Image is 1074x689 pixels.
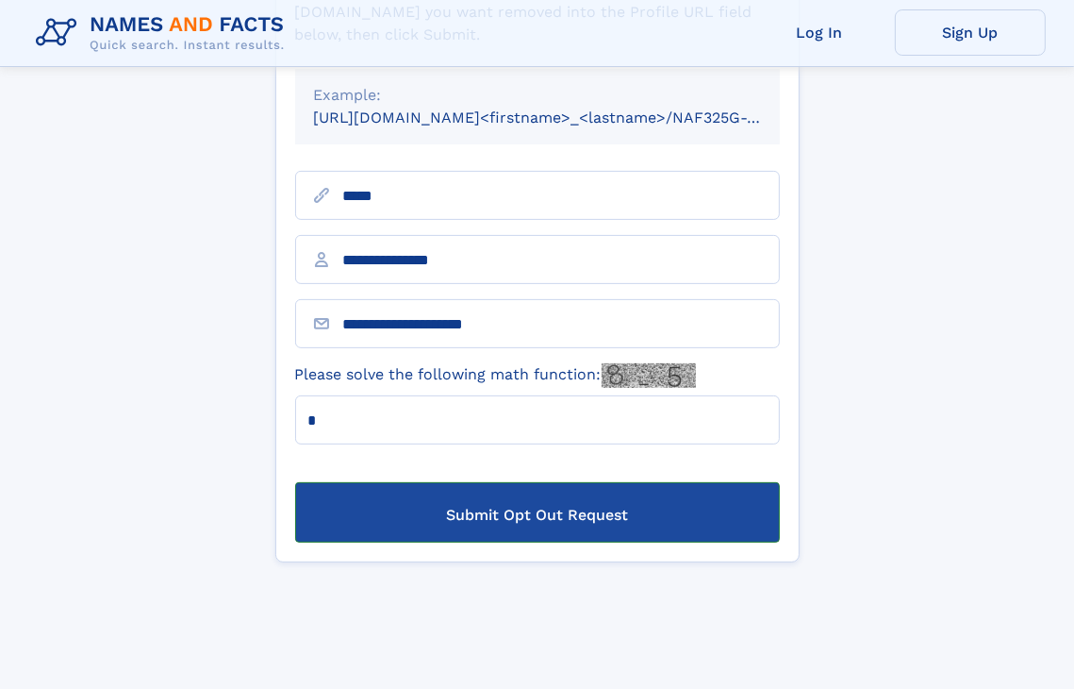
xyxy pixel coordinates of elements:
[28,8,300,59] img: Logo Names and Facts
[744,9,895,56] a: Log In
[314,84,761,107] div: Example:
[314,109,816,126] small: [URL][DOMAIN_NAME]<firstname>_<lastname>/NAF325G-xxxxxxxx
[295,482,780,543] button: Submit Opt Out Request
[895,9,1046,56] a: Sign Up
[295,363,696,388] label: Please solve the following math function:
